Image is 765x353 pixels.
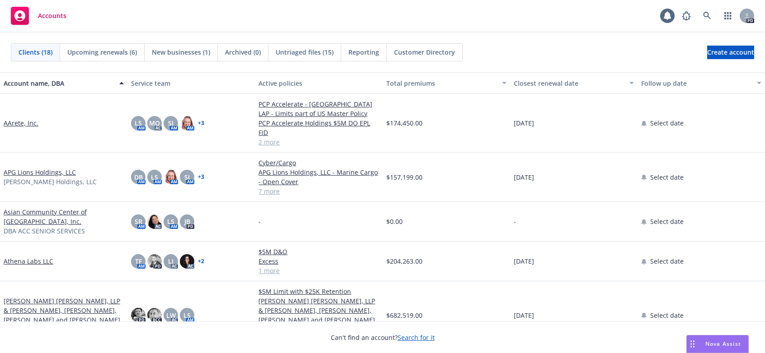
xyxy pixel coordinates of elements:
[4,177,97,186] span: [PERSON_NAME] Holdings, LLC
[4,226,85,236] span: DBA ACC SENIOR SERVICES
[255,72,382,94] button: Active policies
[135,217,142,226] span: SR
[258,167,379,186] a: APG Lions Holdings, LLC - Marine Cargo - Open Cover
[131,308,145,322] img: photo
[258,296,379,334] a: [PERSON_NAME] [PERSON_NAME], LLP & [PERSON_NAME], [PERSON_NAME], [PERSON_NAME] and [PERSON_NAME],...
[258,256,379,266] a: Excess
[677,7,695,25] a: Report a Bug
[258,99,379,118] a: PCP Accelerate - [GEOGRAPHIC_DATA] LAP - Limits part of US Master Policy
[641,79,751,88] div: Follow up date
[514,311,534,320] span: [DATE]
[386,217,403,226] span: $0.00
[650,118,684,128] span: Select date
[135,256,142,266] span: TF
[183,311,191,320] span: LS
[510,72,638,94] button: Closest renewal date
[258,217,261,226] span: -
[258,137,379,147] a: 2 more
[650,172,684,182] span: Select date
[258,287,379,296] a: $5M Limit with $25K Retention
[166,311,176,320] span: LW
[168,118,174,128] span: SJ
[386,172,422,182] span: $157,199.00
[4,256,53,266] a: Athena Labs LLC
[514,118,534,128] span: [DATE]
[184,172,190,182] span: SJ
[184,217,190,226] span: JB
[514,79,624,88] div: Closest renewal date
[686,335,749,353] button: Nova Assist
[4,207,124,226] a: Asian Community Center of [GEOGRAPHIC_DATA], Inc.
[258,266,379,275] a: 1 more
[147,308,162,322] img: photo
[164,170,178,184] img: photo
[514,256,534,266] span: [DATE]
[198,259,204,264] a: + 2
[4,296,124,334] a: [PERSON_NAME] [PERSON_NAME], LLP & [PERSON_NAME], [PERSON_NAME], [PERSON_NAME] and [PERSON_NAME], PC
[198,174,204,180] a: + 3
[225,47,261,57] span: Archived (0)
[198,121,204,126] a: + 3
[167,217,174,226] span: LS
[258,186,379,196] a: 7 more
[276,47,333,57] span: Untriaged files (15)
[4,167,76,177] a: APG Lions Holdings, LLC
[67,47,137,57] span: Upcoming renewals (6)
[152,47,210,57] span: New businesses (1)
[386,79,497,88] div: Total premiums
[149,118,160,128] span: MQ
[514,172,534,182] span: [DATE]
[4,79,114,88] div: Account name, DBA
[650,217,684,226] span: Select date
[514,217,516,226] span: -
[398,333,435,342] a: Search for it
[180,254,194,269] img: photo
[180,116,194,130] img: photo
[258,118,379,137] a: PCP Accelerate Holdings $5M DO EPL FID
[258,158,379,167] a: Cyber/Cargo
[687,335,698,353] div: Drag to move
[383,72,510,94] button: Total premiums
[147,214,162,229] img: photo
[258,79,379,88] div: Active policies
[7,3,70,28] a: Accounts
[707,44,754,61] span: Create account
[650,311,684,320] span: Select date
[135,118,142,128] span: LS
[638,72,765,94] button: Follow up date
[258,247,379,256] a: $5M D&O
[698,7,716,25] a: Search
[331,333,435,342] span: Can't find an account?
[348,47,379,57] span: Reporting
[650,256,684,266] span: Select date
[147,254,162,269] img: photo
[707,46,754,59] a: Create account
[134,172,143,182] span: DB
[394,47,455,57] span: Customer Directory
[168,256,174,266] span: LI
[386,256,422,266] span: $204,263.00
[386,118,422,128] span: $174,450.00
[151,172,158,182] span: LS
[19,47,52,57] span: Clients (18)
[719,7,737,25] a: Switch app
[705,340,741,348] span: Nova Assist
[386,311,422,320] span: $682,519.00
[127,72,255,94] button: Service team
[38,12,66,19] span: Accounts
[131,79,251,88] div: Service team
[4,118,38,128] a: AArete, Inc.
